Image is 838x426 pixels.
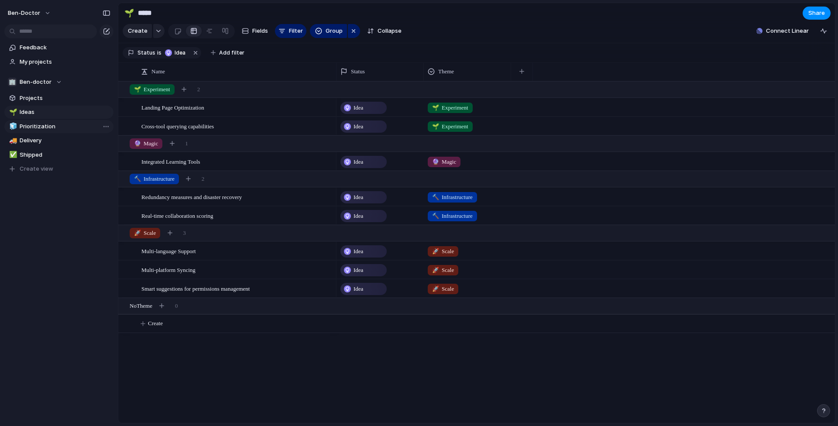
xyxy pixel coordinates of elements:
[20,122,110,131] span: Prioritization
[275,24,306,38] button: Filter
[141,210,213,220] span: Real-time collaboration scoring
[4,120,113,133] a: 🧊Prioritization
[766,27,809,35] span: Connect Linear
[378,27,402,35] span: Collapse
[9,136,15,146] div: 🚚
[9,121,15,131] div: 🧊
[134,230,141,236] span: 🚀
[432,104,439,111] span: 🌱
[20,43,110,52] span: Feedback
[134,139,158,148] span: Magic
[134,86,141,93] span: 🌱
[432,158,456,166] span: Magic
[197,85,200,94] span: 2
[354,122,363,131] span: Idea
[808,9,825,17] span: Share
[252,27,268,35] span: Fields
[432,248,439,254] span: 🚀
[364,24,405,38] button: Collapse
[432,267,439,273] span: 🚀
[20,108,110,117] span: Ideas
[20,78,52,86] span: Ben-doctor
[134,85,170,94] span: Experiment
[4,148,113,161] a: ✅Shipped
[4,76,113,89] button: 🏢Ben-doctor
[9,150,15,160] div: ✅
[354,247,363,256] span: Idea
[8,136,17,145] button: 🚚
[432,213,439,219] span: 🔨
[354,193,363,202] span: Idea
[351,67,365,76] span: Status
[9,107,15,117] div: 🌱
[326,27,343,35] span: Group
[151,67,165,76] span: Name
[4,106,113,119] a: 🌱Ideas
[432,285,454,293] span: Scale
[137,49,155,57] span: Status
[141,156,200,166] span: Integrated Learning Tools
[432,212,473,220] span: Infrastructure
[202,175,205,183] span: 2
[803,7,831,20] button: Share
[141,102,204,112] span: Landing Page Optimization
[432,103,468,112] span: Experiment
[432,247,454,256] span: Scale
[354,103,363,112] span: Idea
[128,27,148,35] span: Create
[155,48,163,58] button: is
[20,151,110,159] span: Shipped
[141,265,196,275] span: Multi-platform Syncing
[175,302,178,310] span: 0
[20,136,110,145] span: Delivery
[354,212,363,220] span: Idea
[8,9,40,17] span: ben-doctor
[8,78,17,86] div: 🏢
[4,134,113,147] a: 🚚Delivery
[432,158,439,165] span: 🔮
[4,55,113,69] a: My projects
[238,24,271,38] button: Fields
[310,24,347,38] button: Group
[175,49,187,57] span: Idea
[4,92,113,105] a: Projects
[141,192,242,202] span: Redundancy measures and disaster recovery
[20,94,110,103] span: Projects
[432,122,468,131] span: Experiment
[130,302,152,310] span: No Theme
[438,67,454,76] span: Theme
[20,58,110,66] span: My projects
[219,49,244,57] span: Add filter
[432,266,454,275] span: Scale
[183,229,186,237] span: 3
[432,123,439,130] span: 🌱
[157,49,161,57] span: is
[432,193,473,202] span: Infrastructure
[148,319,163,328] span: Create
[289,27,303,35] span: Filter
[354,285,363,293] span: Idea
[20,165,53,173] span: Create view
[141,121,214,131] span: Cross-tool querying capabilities
[162,48,190,58] button: Idea
[134,229,156,237] span: Scale
[4,6,55,20] button: ben-doctor
[753,24,812,38] button: Connect Linear
[432,285,439,292] span: 🚀
[124,7,134,19] div: 🌱
[134,175,141,182] span: 🔨
[8,108,17,117] button: 🌱
[8,151,17,159] button: ✅
[185,139,188,148] span: 1
[354,158,363,166] span: Idea
[432,194,439,200] span: 🔨
[141,283,250,293] span: Smart suggestions for permissions management
[123,24,152,38] button: Create
[4,162,113,175] button: Create view
[122,6,136,20] button: 🌱
[141,246,196,256] span: Multi-language Support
